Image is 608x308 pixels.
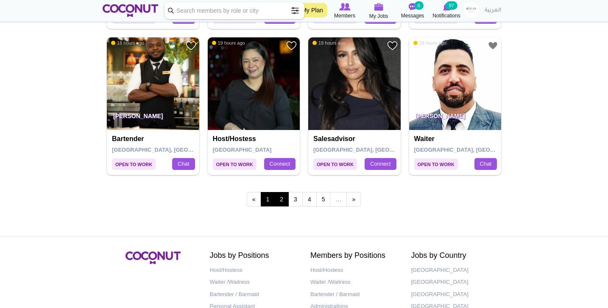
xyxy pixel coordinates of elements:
[432,11,460,20] span: Notifications
[328,2,362,20] a: Browse Members Members
[488,40,498,51] a: Add to Favourites
[316,192,331,206] a: 5
[414,135,499,143] h4: Waiter
[413,40,446,46] span: 19 hours ago
[365,158,396,170] a: Connect
[430,2,463,20] a: Notifications Notifications 97
[107,106,199,130] p: [PERSON_NAME]
[213,147,272,153] span: [GEOGRAPHIC_DATA]
[297,3,327,17] a: My Plan
[339,3,350,11] img: Browse Members
[330,192,347,206] span: …
[362,2,396,20] a: My Jobs My Jobs
[310,276,399,288] a: Waiter /Waitress
[387,40,398,51] a: Add to Favourites
[334,11,355,20] span: Members
[474,158,497,170] a: Chat
[409,106,502,130] p: [PERSON_NAME]
[396,2,430,20] a: Messages Messages 6
[312,40,346,46] span: 19 hours ago
[210,276,298,288] a: Waiter /Waitress
[313,135,398,143] h4: Salesadvisor
[446,1,457,10] small: 97
[264,158,296,170] a: Connect
[210,288,298,301] a: Bartender / Barmaid
[411,264,499,277] a: [GEOGRAPHIC_DATA]
[374,3,383,11] img: My Jobs
[480,2,505,19] a: العربية
[111,40,144,46] span: 18 hours ago
[310,264,399,277] a: Host/Hostess
[213,135,297,143] h4: Host/Hostess
[126,251,181,264] img: Coconut
[310,288,399,301] a: Bartender / Barmaid
[212,40,245,46] span: 19 hours ago
[369,12,388,20] span: My Jobs
[274,192,289,206] span: 2
[210,264,298,277] a: Host/Hostess
[247,192,261,206] a: ‹ previous
[288,192,303,206] a: 3
[186,40,196,51] a: Add to Favourites
[313,158,357,170] span: Open to Work
[172,158,195,170] a: Chat
[112,158,156,170] span: Open to Work
[261,192,275,206] a: 1
[414,147,535,153] span: [GEOGRAPHIC_DATA], [GEOGRAPHIC_DATA]
[443,3,450,11] img: Notifications
[112,147,233,153] span: [GEOGRAPHIC_DATA], [GEOGRAPHIC_DATA]
[302,192,317,206] a: 4
[414,158,458,170] span: Open to Work
[313,147,434,153] span: [GEOGRAPHIC_DATA], [GEOGRAPHIC_DATA]
[286,40,297,51] a: Add to Favourites
[165,2,304,19] input: Search members by role or city
[414,1,424,10] small: 6
[408,3,417,11] img: Messages
[310,251,399,260] h2: Members by Positions
[411,276,499,288] a: [GEOGRAPHIC_DATA]
[401,11,424,20] span: Messages
[210,251,298,260] h2: Jobs by Positions
[411,288,499,301] a: [GEOGRAPHIC_DATA]
[411,251,499,260] h2: Jobs by Country
[103,4,158,17] img: Home
[112,135,196,143] h4: Bartender
[346,192,361,206] a: next ›
[213,158,257,170] span: Open to Work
